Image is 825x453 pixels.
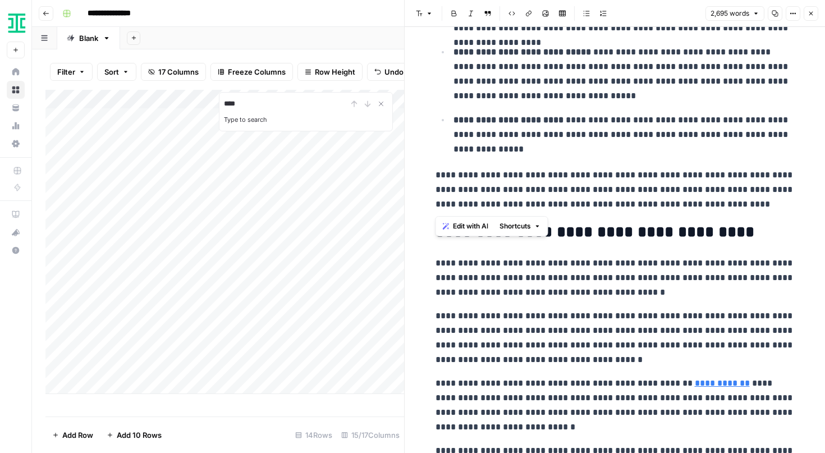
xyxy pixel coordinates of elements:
[45,426,100,444] button: Add Row
[50,63,93,81] button: Filter
[228,66,286,77] span: Freeze Columns
[57,27,120,49] a: Blank
[7,223,25,241] button: What's new?
[374,97,388,111] button: Close Search
[104,66,119,77] span: Sort
[705,6,764,21] button: 2,695 words
[158,66,199,77] span: 17 Columns
[495,219,546,234] button: Shortcuts
[297,63,363,81] button: Row Height
[7,13,27,33] img: Ironclad Logo
[62,429,93,441] span: Add Row
[384,66,404,77] span: Undo
[7,9,25,37] button: Workspace: Ironclad
[210,63,293,81] button: Freeze Columns
[7,99,25,117] a: Your Data
[453,221,488,231] span: Edit with AI
[315,66,355,77] span: Row Height
[79,33,98,44] div: Blank
[7,224,24,241] div: What's new?
[141,63,206,81] button: 17 Columns
[7,81,25,99] a: Browse
[117,429,162,441] span: Add 10 Rows
[97,63,136,81] button: Sort
[7,205,25,223] a: AirOps Academy
[224,116,267,123] label: Type to search
[7,241,25,259] button: Help + Support
[7,135,25,153] a: Settings
[7,117,25,135] a: Usage
[499,221,531,231] span: Shortcuts
[367,63,411,81] button: Undo
[337,426,404,444] div: 15/17 Columns
[438,219,493,234] button: Edit with AI
[100,426,168,444] button: Add 10 Rows
[711,8,749,19] span: 2,695 words
[291,426,337,444] div: 14 Rows
[57,66,75,77] span: Filter
[7,63,25,81] a: Home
